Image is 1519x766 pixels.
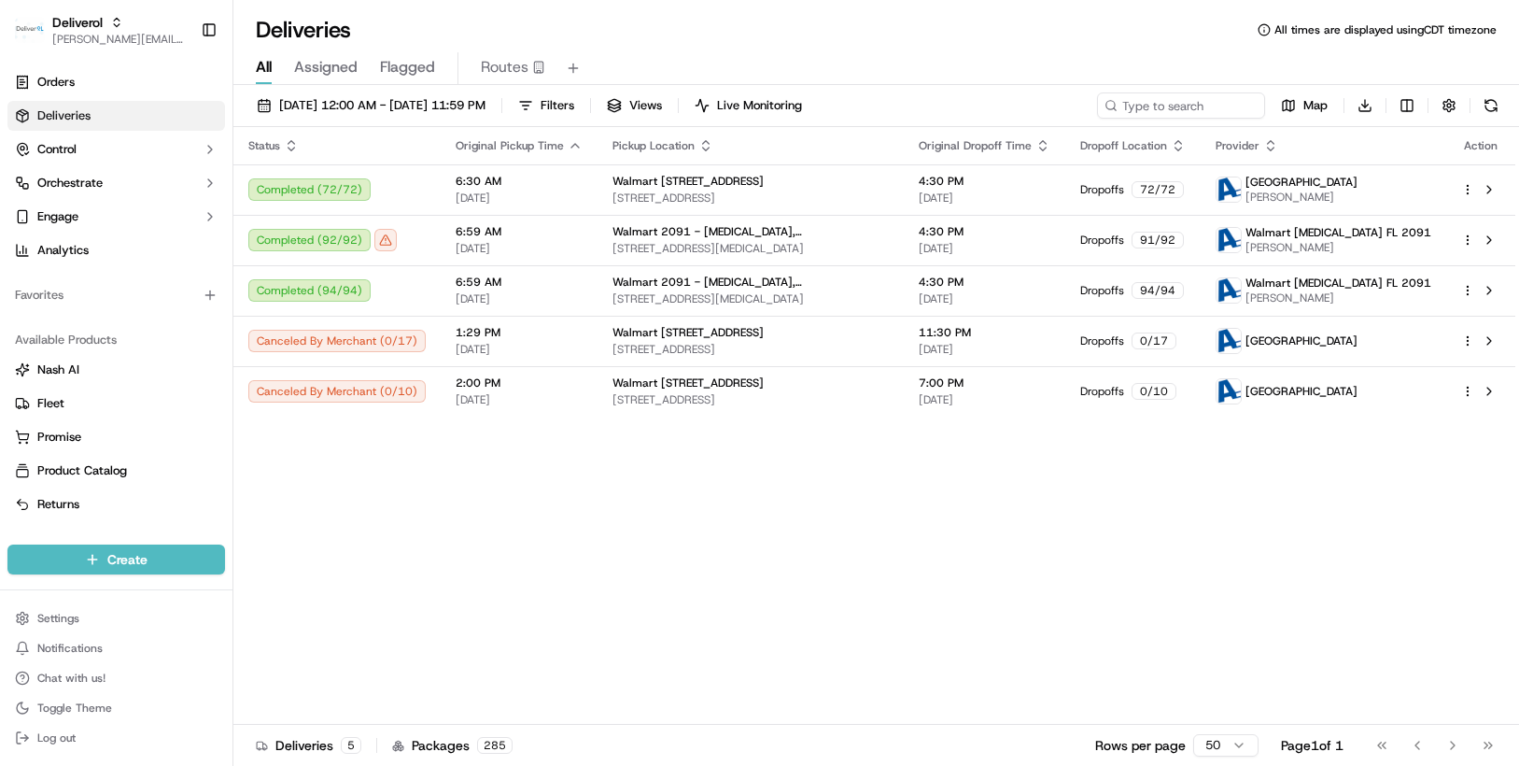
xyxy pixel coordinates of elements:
[1095,736,1186,755] p: Rows per page
[1245,333,1357,348] span: [GEOGRAPHIC_DATA]
[919,224,1050,239] span: 4:30 PM
[1245,276,1431,291] span: Walmart [MEDICAL_DATA] FL 2091
[1132,282,1184,299] div: 94 / 94
[717,97,802,114] span: Live Monitoring
[15,362,218,378] a: Nash AI
[1217,329,1241,353] img: ActionCourier.png
[37,429,81,446] span: Promise
[456,174,583,189] span: 6:30 AM
[52,32,186,47] button: [PERSON_NAME][EMAIL_ADDRESS][PERSON_NAME][DOMAIN_NAME]
[1132,383,1176,400] div: 0 / 10
[456,224,583,239] span: 6:59 AM
[1217,228,1241,252] img: ActionCourier.png
[7,101,225,131] a: Deliveries
[317,184,340,206] button: Start new chat
[1080,233,1124,248] span: Dropoffs
[132,462,226,477] a: Powered byPylon
[612,376,764,390] span: Walmart [STREET_ADDRESS]
[37,341,52,356] img: 1736555255976-a54dd68f-1ca7-489b-9aae-adbdc363a1c4
[176,418,300,436] span: API Documentation
[1217,379,1241,404] img: ActionCourier.png
[155,340,162,355] span: •
[15,17,45,43] img: Deliverol
[155,290,162,305] span: •
[477,737,513,754] div: 285
[158,419,173,434] div: 💻
[7,7,193,52] button: DeliverolDeliverol[PERSON_NAME][EMAIL_ADDRESS][PERSON_NAME][DOMAIN_NAME]
[37,671,105,686] span: Chat with us!
[919,138,1032,153] span: Original Dropoff Time
[919,325,1050,340] span: 11:30 PM
[456,138,564,153] span: Original Pickup Time
[19,243,125,258] div: Past conversations
[279,97,485,114] span: [DATE] 12:00 AM - [DATE] 11:59 PM
[612,241,889,256] span: [STREET_ADDRESS][MEDICAL_DATA]
[919,291,1050,306] span: [DATE]
[629,97,662,114] span: Views
[456,342,583,357] span: [DATE]
[15,429,218,446] a: Promise
[919,241,1050,256] span: [DATE]
[7,202,225,232] button: Engage
[456,191,583,206] span: [DATE]
[612,342,889,357] span: [STREET_ADDRESS]
[37,362,79,378] span: Nash AI
[456,291,583,306] span: [DATE]
[1080,182,1124,197] span: Dropoffs
[7,325,225,355] div: Available Products
[612,325,764,340] span: Walmart [STREET_ADDRESS]
[7,635,225,661] button: Notifications
[11,410,150,444] a: 📗Knowledge Base
[7,168,225,198] button: Orchestrate
[1216,138,1259,153] span: Provider
[919,376,1050,390] span: 7:00 PM
[37,395,64,412] span: Fleet
[19,178,52,212] img: 1736555255976-a54dd68f-1ca7-489b-9aae-adbdc363a1c4
[1303,97,1328,114] span: Map
[686,92,810,119] button: Live Monitoring
[456,241,583,256] span: [DATE]
[37,175,103,191] span: Orchestrate
[248,92,494,119] button: [DATE] 12:00 AM - [DATE] 11:59 PM
[19,19,56,56] img: Nash
[456,392,583,407] span: [DATE]
[1132,232,1184,248] div: 91 / 92
[37,242,89,259] span: Analytics
[7,422,225,452] button: Promise
[15,496,218,513] a: Returns
[7,489,225,519] button: Returns
[919,191,1050,206] span: [DATE]
[107,550,148,569] span: Create
[456,376,583,390] span: 2:00 PM
[7,605,225,631] button: Settings
[392,736,513,755] div: Packages
[37,731,76,745] span: Log out
[1245,225,1431,240] span: Walmart [MEDICAL_DATA] FL 2091
[19,75,340,105] p: Welcome 👋
[52,13,103,32] span: Deliverol
[58,290,151,305] span: [PERSON_NAME]
[341,737,361,754] div: 5
[1097,92,1265,119] input: Type to search
[37,462,127,479] span: Product Catalog
[919,392,1050,407] span: [DATE]
[598,92,670,119] button: Views
[165,340,204,355] span: [DATE]
[37,107,91,124] span: Deliveries
[1080,283,1124,298] span: Dropoffs
[7,725,225,751] button: Log out
[39,178,73,212] img: 9188753566659_6852d8bf1fb38e338040_72.png
[456,325,583,340] span: 1:29 PM
[294,56,358,78] span: Assigned
[612,138,695,153] span: Pickup Location
[84,197,257,212] div: We're available if you need us!
[19,322,49,352] img: Jeff Sasse
[37,611,79,626] span: Settings
[7,545,225,574] button: Create
[256,15,351,45] h1: Deliveries
[919,342,1050,357] span: [DATE]
[37,141,77,158] span: Control
[1080,384,1124,399] span: Dropoffs
[15,462,218,479] a: Product Catalog
[7,135,225,164] button: Control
